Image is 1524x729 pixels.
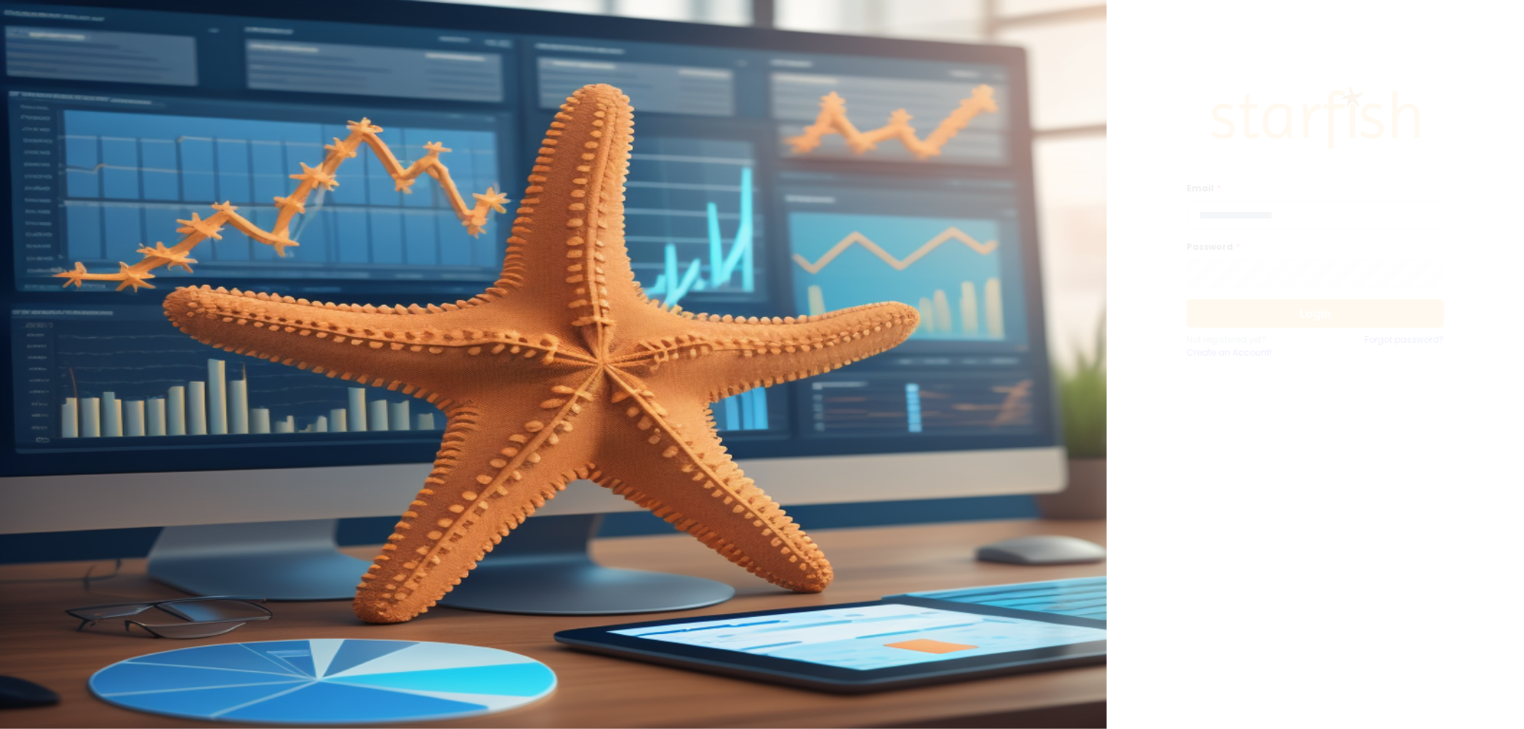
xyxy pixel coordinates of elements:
[1187,333,1315,346] p: Not registered yet?
[1187,182,1435,195] label: Email
[1365,333,1444,359] a: Forgot password?
[1187,346,1315,359] a: Create an Account!
[1208,73,1423,163] img: Logo.42cb71d561138c82c4ab.png
[1187,241,1435,253] label: Password
[1187,299,1444,328] button: Login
